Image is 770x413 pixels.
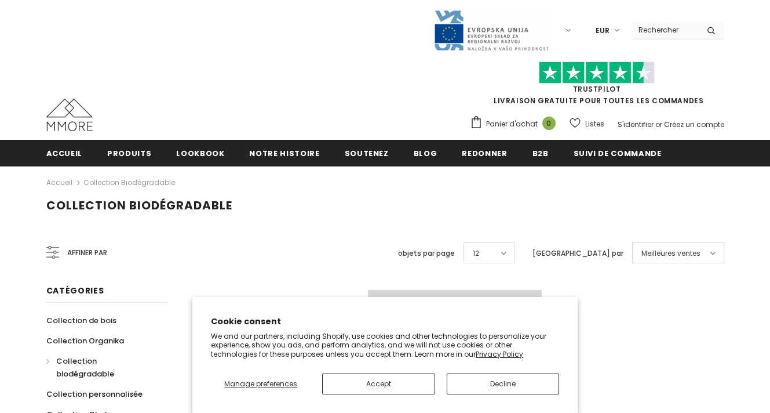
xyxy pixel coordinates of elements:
input: Search Site [632,21,698,38]
span: Manage preferences [224,379,297,389]
span: Accueil [46,148,83,159]
span: Produits [107,148,151,159]
span: Panier d'achat [486,118,538,130]
button: Manage preferences [211,374,311,394]
img: Javni Razpis [433,9,549,52]
span: 12 [473,248,479,259]
button: Accept [322,374,435,394]
a: Collection personnalisée [46,384,143,404]
span: Collection de bois [46,315,116,326]
a: Suivi de commande [574,140,662,166]
a: Créez un compte [664,119,724,129]
span: B2B [532,148,549,159]
a: Privacy Policy [476,349,523,359]
a: Panier d'achat 0 [470,115,561,133]
span: Affiner par [67,247,107,259]
a: Javni Razpis [433,25,549,35]
a: B2B [532,140,549,166]
label: [GEOGRAPHIC_DATA] par [532,248,623,259]
p: We and our partners, including Shopify, use cookies and other technologies to personalize your ex... [211,332,559,359]
a: Notre histoire [249,140,319,166]
span: Collection Organika [46,335,124,346]
span: Catégories [46,285,104,296]
a: Produits [107,140,151,166]
a: Collection biodégradable [83,177,175,187]
span: EUR [596,25,610,37]
span: Collection biodégradable [56,356,114,379]
a: Collection Organika [46,331,124,351]
span: Collection personnalisée [46,389,143,400]
span: Listes [585,118,604,130]
h2: Cookie consent [211,316,559,328]
span: 0 [542,117,556,130]
span: Collection biodégradable [46,197,232,213]
span: soutenez [345,148,389,159]
span: Meilleures ventes [641,248,700,259]
a: Lookbook [176,140,224,166]
span: Suivi de commande [574,148,662,159]
a: Redonner [462,140,507,166]
span: Blog [414,148,437,159]
a: Listes [570,114,604,134]
a: TrustPilot [573,84,621,94]
button: Decline [447,374,559,394]
img: Cas MMORE [46,99,93,131]
span: LIVRAISON GRATUITE POUR TOUTES LES COMMANDES [470,67,724,106]
a: Collection de bois [46,310,116,331]
label: objets par page [398,248,455,259]
span: Lookbook [176,148,224,159]
a: Collection biodégradable [46,351,155,384]
a: soutenez [345,140,389,166]
a: Blog [414,140,437,166]
a: S'identifier [618,119,654,129]
a: Accueil [46,176,72,190]
span: or [655,119,662,129]
span: Redonner [462,148,507,159]
span: Notre histoire [249,148,319,159]
a: Accueil [46,140,83,166]
img: Faites confiance aux étoiles pilotes [539,61,655,84]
